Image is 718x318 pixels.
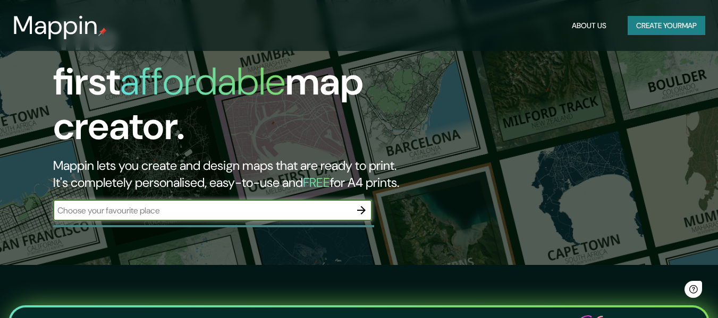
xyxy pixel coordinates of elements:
[13,11,98,40] h3: Mappin
[53,157,412,191] h2: Mappin lets you create and design maps that are ready to print. It's completely personalised, eas...
[53,204,351,217] input: Choose your favourite place
[303,174,330,191] h5: FREE
[98,28,107,36] img: mappin-pin
[623,277,706,306] iframe: Help widget launcher
[120,57,285,106] h1: affordable
[628,16,705,36] button: Create yourmap
[53,15,412,157] h1: The first map creator.
[568,16,611,36] button: About Us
